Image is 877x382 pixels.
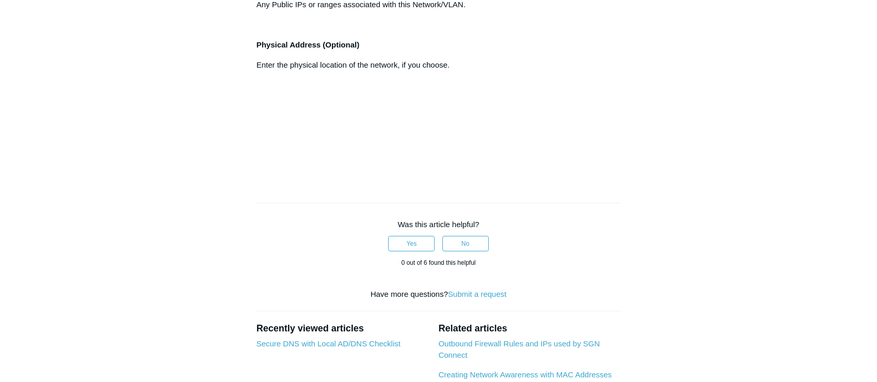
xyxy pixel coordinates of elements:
[448,290,506,298] a: Submit a request
[257,339,401,348] a: Secure DNS with Local AD/DNS Checklist
[438,370,612,379] a: Creating Network Awareness with MAC Addresses
[388,236,435,251] button: This article was helpful
[442,236,489,251] button: This article was not helpful
[438,339,600,360] a: Outbound Firewall Rules and IPs used by SGN Connect
[398,220,480,229] span: Was this article helpful?
[257,59,621,71] p: Enter the physical location of the network, if you choose.
[257,40,360,49] strong: Physical Address (Optional)
[257,322,428,336] h2: Recently viewed articles
[438,322,620,336] h2: Related articles
[401,259,475,266] span: 0 out of 6 found this helpful
[257,289,621,300] div: Have more questions?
